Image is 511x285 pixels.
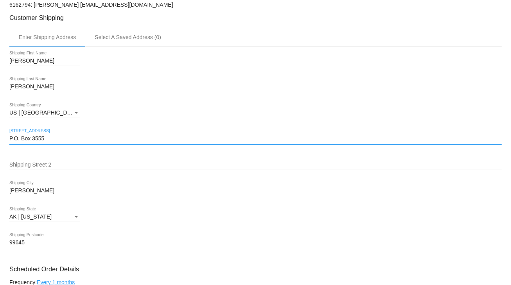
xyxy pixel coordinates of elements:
input: Shipping City [9,188,80,194]
h3: Customer Shipping [9,14,502,22]
div: Select A Saved Address (0) [95,34,161,40]
span: AK | [US_STATE] [9,213,52,220]
mat-select: Shipping State [9,214,80,220]
span: US | [GEOGRAPHIC_DATA] [9,109,79,116]
div: Enter Shipping Address [19,34,76,40]
input: Shipping Street 1 [9,136,502,142]
input: Shipping Street 2 [9,162,502,168]
mat-select: Shipping Country [9,110,80,116]
p: 6162794: [PERSON_NAME] [EMAIL_ADDRESS][DOMAIN_NAME] [9,2,502,8]
input: Shipping Last Name [9,84,80,90]
input: Shipping Postcode [9,240,80,246]
input: Shipping First Name [9,58,80,64]
h3: Scheduled Order Details [9,265,502,273]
